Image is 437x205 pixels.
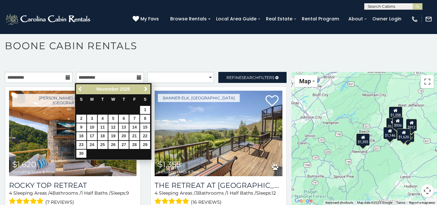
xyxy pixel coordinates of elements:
[299,14,342,24] a: Rental Program
[129,141,139,149] a: 28
[76,132,86,140] a: 16
[101,97,104,102] span: Tuesday
[87,123,97,131] a: 10
[295,75,317,87] button: Change map style
[345,14,366,24] a: About
[78,86,83,92] span: Previous
[401,130,414,142] div: $2,207
[108,123,118,131] a: 12
[356,133,370,146] div: $1,355
[155,181,282,190] h3: The Retreat at Mountain Meadows
[108,115,118,123] a: 5
[12,94,137,107] a: [PERSON_NAME] / Blowing Rock, [GEOGRAPHIC_DATA]
[397,128,410,141] div: $1,620
[87,115,97,123] a: 3
[421,184,434,197] button: Map camera controls
[76,141,86,149] a: 23
[129,132,139,140] a: 21
[213,14,260,24] a: Local Area Guide
[126,190,129,196] span: 9
[12,170,54,174] span: including taxes & fees
[396,201,405,204] a: Terms (opens in new tab)
[9,91,137,176] a: Rocky Top Retreat $1,620 including taxes & fees
[293,197,314,205] img: Google
[155,190,158,196] span: 4
[158,170,199,174] span: including taxes & fees
[76,123,86,131] a: 9
[299,78,311,85] span: Map
[226,75,274,80] span: Refine Filters
[140,123,150,131] a: 15
[119,123,129,131] a: 13
[266,95,279,108] a: Add to favorites
[142,85,150,93] a: Next
[389,106,402,119] div: $1,358
[425,16,432,23] img: mail-regular-white.png
[98,141,108,149] a: 25
[98,123,108,131] a: 11
[155,181,282,190] a: The Retreat at [GEOGRAPHIC_DATA][PERSON_NAME]
[9,91,137,176] img: Rocky Top Retreat
[140,106,150,114] a: 1
[383,127,397,139] div: $1,146
[87,132,97,140] a: 17
[120,86,130,92] span: 2025
[76,150,86,158] a: 30
[76,115,86,123] a: 2
[421,75,434,88] button: Toggle fullscreen view
[392,117,403,129] div: $936
[369,14,405,24] a: Owner Login
[119,115,129,123] a: 6
[242,75,258,80] span: Search
[111,97,115,102] span: Wednesday
[98,132,108,140] a: 18
[155,91,282,176] a: The Retreat at Mountain Meadows $1,355 including taxes & fees
[409,201,435,204] a: Report a map error
[96,86,118,92] span: November
[119,132,129,140] a: 20
[140,132,150,140] a: 22
[108,141,118,149] a: 26
[272,190,276,196] span: 12
[325,200,353,205] button: Keyboard shortcuts
[9,190,12,196] span: 4
[158,94,240,102] a: Banner Elk, [GEOGRAPHIC_DATA]
[263,14,296,24] a: Real Estate
[12,160,36,169] span: $1,620
[158,160,181,169] span: $1,355
[49,190,52,196] span: 4
[357,201,392,204] span: Map data ©2025 Google
[140,141,150,149] a: 29
[129,123,139,131] a: 14
[133,97,136,102] span: Friday
[140,16,159,22] span: My Favs
[9,181,137,190] a: Rocky Top Retreat
[108,132,118,140] a: 19
[129,115,139,123] a: 7
[119,141,129,149] a: 27
[5,13,92,26] img: White-1-2.png
[90,97,94,102] span: Monday
[98,115,108,123] a: 4
[133,16,160,23] a: My Favs
[227,190,256,196] span: 1 Half Baths /
[81,190,111,196] span: 1 Half Baths /
[143,86,148,92] span: Next
[411,16,418,23] img: phone-regular-white.png
[218,72,286,83] a: RefineSearchFilters
[140,115,150,123] a: 8
[144,97,147,102] span: Saturday
[386,118,399,130] div: $1,566
[167,14,210,24] a: Browse Rentals
[406,119,417,131] div: $912
[80,97,82,102] span: Sunday
[195,190,198,196] span: 3
[293,197,314,205] a: Open this area in Google Maps (opens a new window)
[77,85,85,93] a: Previous
[123,97,125,102] span: Thursday
[155,91,282,176] img: The Retreat at Mountain Meadows
[87,141,97,149] a: 24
